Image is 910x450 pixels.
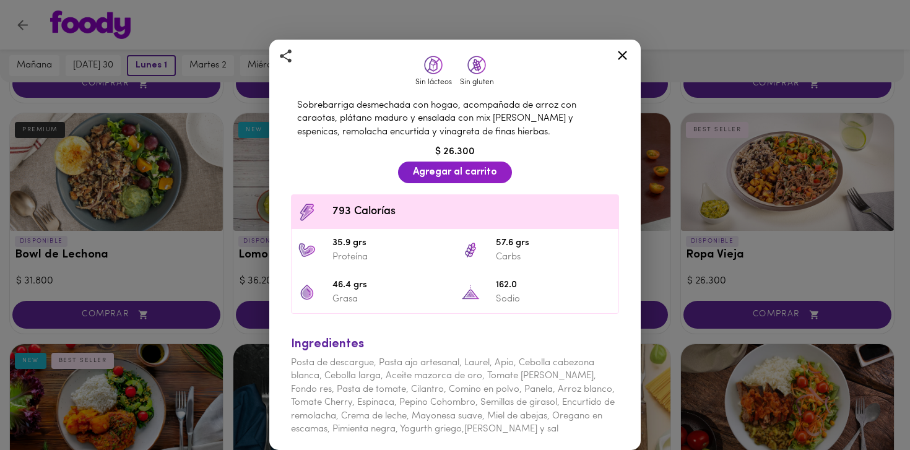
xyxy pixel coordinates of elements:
div: Sin lácteos [415,77,452,88]
span: Posta de descargue, Pasta ajo artesanal, Laurel, Apio, Cebolla cabezona blanca, Cebolla larga, Ac... [291,358,615,434]
div: $ 26.300 [285,145,625,159]
img: Contenido calórico [298,203,316,222]
span: 57.6 grs [496,236,612,251]
span: 793 Calorías [332,204,612,220]
p: Grasa [332,293,449,306]
img: 35.9 grs Proteína [298,241,316,259]
span: Agregar al carrito [413,167,497,178]
button: Agregar al carrito [398,162,512,183]
div: Ingredientes [291,335,619,353]
p: Carbs [496,251,612,264]
img: glutenfree.png [467,56,486,74]
img: 162.0 Sodio [461,283,480,301]
span: Sobrebarriga desmechada con hogao, acompañada de arroz con caraotas, plátano maduro y ensalada co... [297,101,576,137]
p: Proteína [332,251,449,264]
img: 46.4 grs Grasa [298,283,316,301]
iframe: Messagebird Livechat Widget [838,378,898,438]
img: 57.6 grs Carbs [461,241,480,259]
span: 35.9 grs [332,236,449,251]
span: 46.4 grs [332,279,449,293]
div: Sin gluten [458,77,495,88]
span: 162.0 [496,279,612,293]
p: Sodio [496,293,612,306]
img: dairyfree.png [424,56,443,74]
